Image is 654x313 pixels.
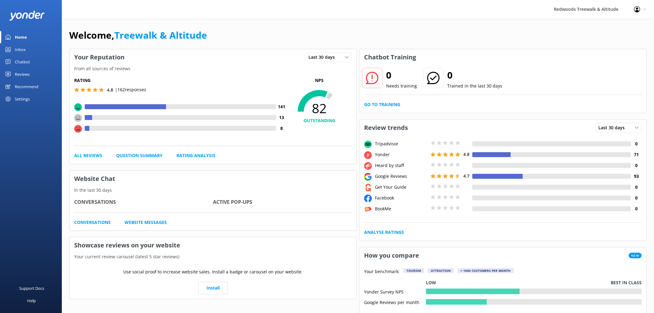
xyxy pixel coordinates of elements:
[70,171,356,187] h3: Website Chat
[9,11,45,21] img: yonder-white-logo.png
[386,83,417,89] p: Needs training
[364,268,400,276] p: Your benchmark:
[74,219,111,226] a: Conversations
[373,140,429,147] div: Tripadvisor
[373,162,429,169] div: Heard by staff
[15,93,30,105] div: Settings
[631,140,642,147] h4: 0
[114,29,207,41] a: Treewalk & Altitude
[27,294,36,307] div: Help
[373,195,429,201] div: Facebook
[631,162,642,169] h4: 0
[276,103,287,110] h4: 141
[359,49,421,65] h3: Chatbot Training
[115,86,146,93] p: | 162 responses
[463,151,469,157] span: 4.8
[107,87,113,93] span: 4.8
[287,101,352,116] span: 82
[15,31,27,43] div: Home
[359,247,424,264] h3: How you compare
[403,268,424,273] div: Tourism
[74,77,287,84] h5: Rating
[308,54,338,61] span: Last 30 days
[631,173,642,180] h4: 93
[447,68,502,83] h2: 0
[447,83,502,89] p: Trained in the last 30 days
[70,49,129,65] h3: Your Reputation
[15,43,26,56] div: Inbox
[70,187,356,194] p: In the last 30 days
[287,77,352,84] p: NPS
[457,268,514,273] div: > 1000 customers per month
[426,279,436,286] p: Low
[611,279,642,286] p: Best in class
[373,173,429,180] div: Google Reviews
[276,114,287,121] h4: 13
[631,205,642,212] h4: 0
[15,80,38,93] div: Recommend
[123,268,303,275] p: Use social proof to increase website sales. Install a badge or carousel on your website.
[70,65,356,72] p: From all sources of reviews
[364,289,426,294] div: Yonder Survey NPS
[198,282,228,294] a: Install
[631,151,642,158] h4: 71
[116,152,163,159] a: Question Summary
[74,198,213,206] h4: Conversations
[287,117,352,124] h4: OUTSTANDING
[213,198,352,206] h4: Active Pop-ups
[70,237,356,253] h3: Showcase reviews on your website
[629,253,642,258] span: New
[70,253,356,260] p: Your current review carousel (latest 5 star reviews)
[359,120,413,136] h3: Review trends
[15,68,30,80] div: Reviews
[69,28,207,43] h1: Welcome,
[373,205,429,212] div: BookMe
[74,152,102,159] a: All Reviews
[373,184,429,191] div: Get Your Guide
[598,124,628,131] span: Last 30 days
[176,152,215,159] a: Rating Analysis
[276,125,287,132] h4: 8
[15,56,30,68] div: Chatbot
[364,229,404,236] a: Analyse Ratings
[19,282,44,294] div: Support Docs
[364,299,426,305] div: Google Reviews per month
[386,68,417,83] h2: 0
[373,151,429,158] div: Yonder
[631,184,642,191] h4: 0
[631,195,642,201] h4: 0
[125,219,167,226] a: Website Messages
[364,101,400,108] a: Go to Training
[428,268,454,273] div: Attraction
[463,173,469,179] span: 4.7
